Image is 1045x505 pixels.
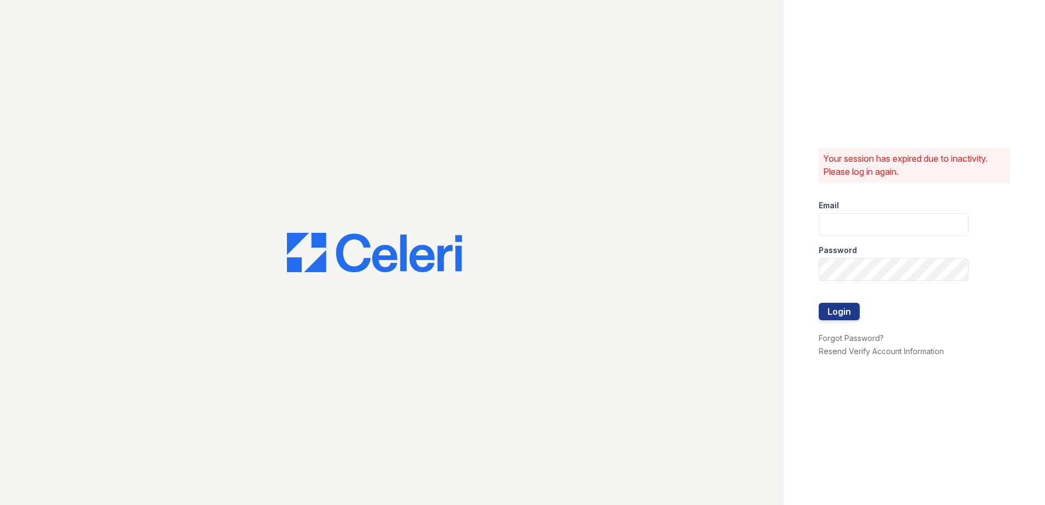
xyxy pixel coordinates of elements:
[823,152,1006,178] p: Your session has expired due to inactivity. Please log in again.
[287,233,462,272] img: CE_Logo_Blue-a8612792a0a2168367f1c8372b55b34899dd931a85d93a1a3d3e32e68fde9ad4.png
[819,303,860,320] button: Login
[819,333,884,343] a: Forgot Password?
[819,200,839,211] label: Email
[819,245,857,256] label: Password
[819,347,944,356] a: Resend Verify Account Information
